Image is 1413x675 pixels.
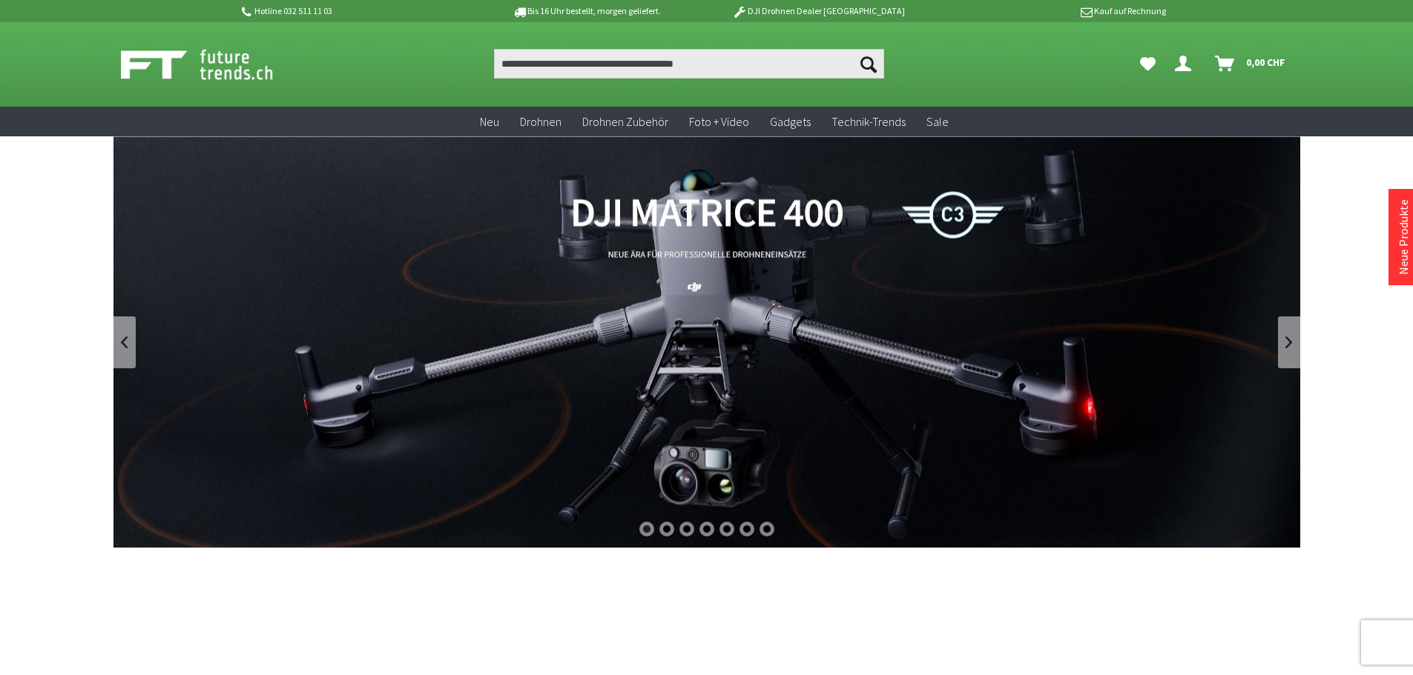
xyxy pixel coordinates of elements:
[639,522,654,536] div: 1
[926,114,949,129] span: Sale
[679,107,760,137] a: Foto + Video
[572,107,679,137] a: Drohnen Zubehör
[240,2,471,20] p: Hotline 032 511 11 03
[831,114,906,129] span: Technik-Trends
[520,114,561,129] span: Drohnen
[760,107,821,137] a: Gadgets
[471,2,702,20] p: Bis 16 Uhr bestellt, morgen geliefert.
[582,114,668,129] span: Drohnen Zubehör
[679,522,694,536] div: 3
[699,522,714,536] div: 4
[1169,49,1203,79] a: Dein Konto
[740,522,754,536] div: 6
[113,136,1300,548] a: DJI Matrice 400
[470,107,510,137] a: Neu
[1396,199,1411,275] a: Neue Produkte
[702,2,934,20] p: DJI Drohnen Dealer [GEOGRAPHIC_DATA]
[659,522,674,536] div: 2
[689,114,749,129] span: Foto + Video
[853,49,884,79] button: Suchen
[1209,49,1293,79] a: Warenkorb
[494,49,884,79] input: Produkt, Marke, Kategorie, EAN, Artikelnummer…
[935,2,1166,20] p: Kauf auf Rechnung
[510,107,572,137] a: Drohnen
[719,522,734,536] div: 5
[1133,49,1163,79] a: Meine Favoriten
[1246,50,1285,74] span: 0,00 CHF
[760,522,774,536] div: 7
[821,107,916,137] a: Technik-Trends
[770,114,811,129] span: Gadgets
[916,107,959,137] a: Sale
[121,46,306,83] img: Shop Futuretrends - zur Startseite wechseln
[480,114,499,129] span: Neu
